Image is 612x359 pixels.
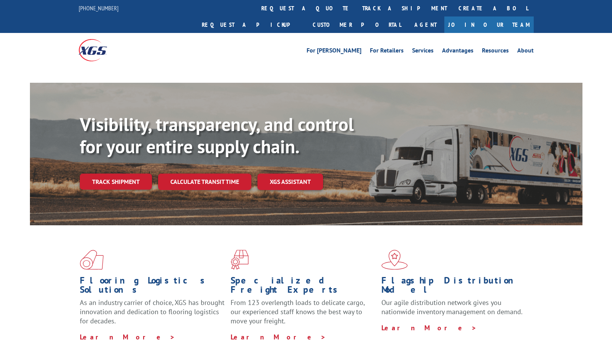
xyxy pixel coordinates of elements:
a: [PHONE_NUMBER] [79,4,119,12]
img: xgs-icon-total-supply-chain-intelligence-red [80,250,104,270]
a: Learn More > [80,333,175,341]
a: Advantages [442,48,473,56]
img: xgs-icon-focused-on-flooring-red [231,250,249,270]
a: Services [412,48,434,56]
a: Learn More > [231,333,326,341]
a: Agent [407,16,444,33]
a: Learn More > [381,323,477,332]
a: Track shipment [80,174,152,190]
a: Join Our Team [444,16,534,33]
a: For [PERSON_NAME] [307,48,361,56]
h1: Flagship Distribution Model [381,276,526,298]
a: For Retailers [370,48,404,56]
a: Calculate transit time [158,174,251,190]
h1: Flooring Logistics Solutions [80,276,225,298]
a: Request a pickup [196,16,307,33]
h1: Specialized Freight Experts [231,276,376,298]
a: About [517,48,534,56]
p: From 123 overlength loads to delicate cargo, our experienced staff knows the best way to move you... [231,298,376,332]
span: As an industry carrier of choice, XGS has brought innovation and dedication to flooring logistics... [80,298,224,325]
a: XGS ASSISTANT [257,174,323,190]
a: Resources [482,48,509,56]
img: xgs-icon-flagship-distribution-model-red [381,250,408,270]
b: Visibility, transparency, and control for your entire supply chain. [80,112,354,158]
a: Customer Portal [307,16,407,33]
span: Our agile distribution network gives you nationwide inventory management on demand. [381,298,523,316]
